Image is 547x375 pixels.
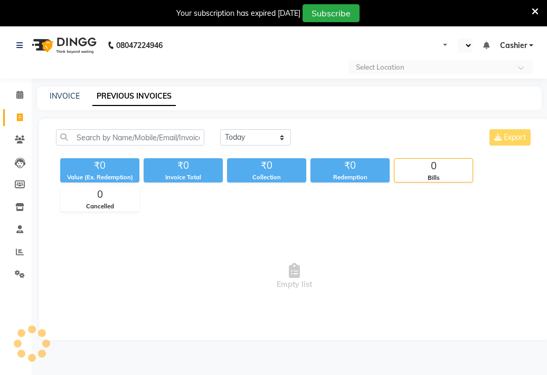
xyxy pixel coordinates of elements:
div: ₹0 [227,158,306,173]
div: Select Location [356,62,404,73]
a: PREVIOUS INVOICES [92,87,176,106]
div: 0 [394,159,473,174]
button: Subscribe [303,4,360,22]
b: 08047224946 [116,31,163,60]
div: 0 [61,187,139,202]
div: Your subscription has expired [DATE] [176,8,300,19]
div: Redemption [310,173,390,182]
span: Cashier [500,40,527,51]
div: Invoice Total [144,173,223,182]
a: INVOICE [50,91,80,101]
div: ₹0 [144,158,223,173]
input: Search by Name/Mobile/Email/Invoice No [56,129,204,146]
div: Cancelled [61,202,139,211]
div: Value (Ex. Redemption) [60,173,139,182]
div: ₹0 [60,158,139,173]
img: logo [27,31,99,60]
span: Empty list [56,224,533,330]
div: Collection [227,173,306,182]
div: Bills [394,174,473,182]
div: ₹0 [310,158,390,173]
